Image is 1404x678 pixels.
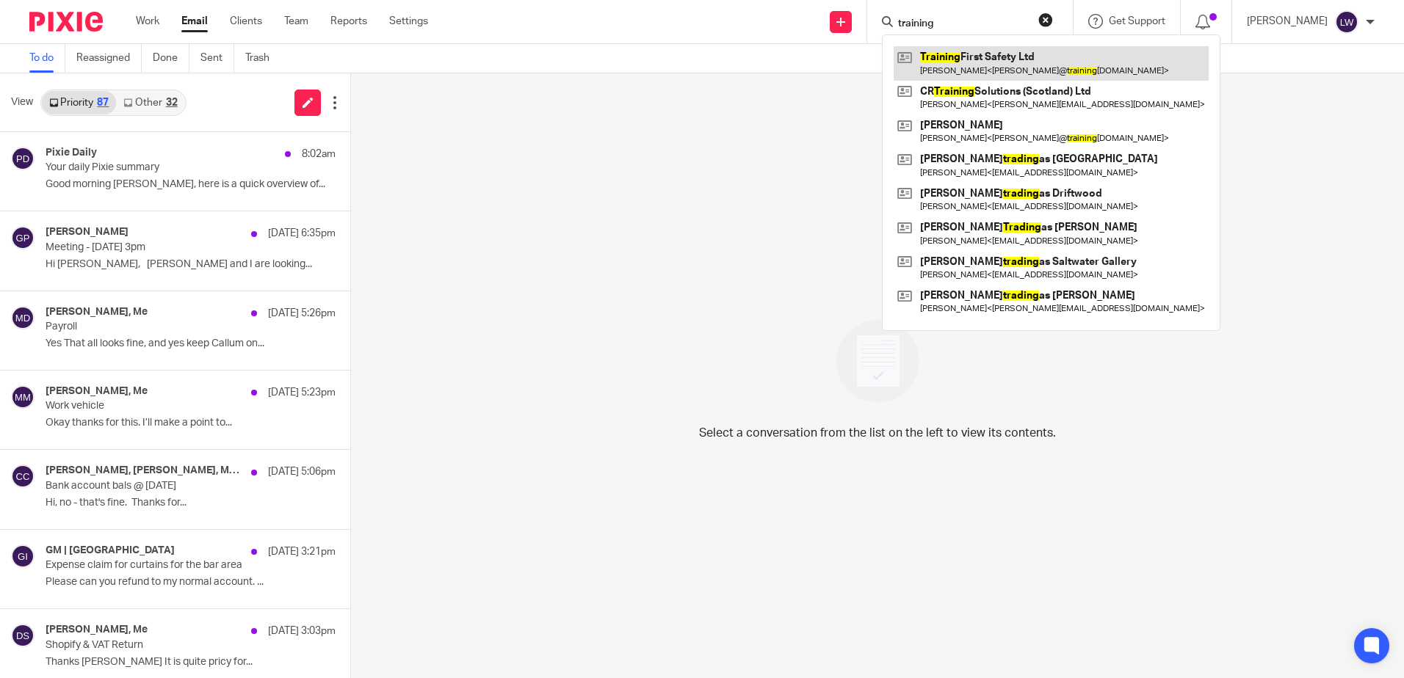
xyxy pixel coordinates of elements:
[200,44,234,73] a: Sent
[268,306,336,321] p: [DATE] 5:26pm
[46,338,336,350] p: Yes That all looks fine, and yes keep Callum on...
[46,385,148,398] h4: [PERSON_NAME], Me
[46,226,129,238] h4: [PERSON_NAME]
[42,91,116,114] a: Priority87
[153,44,189,73] a: Done
[330,14,367,29] a: Reports
[46,161,278,174] p: Your daily Pixie summary
[268,226,336,241] p: [DATE] 6:35pm
[46,480,278,492] p: Bank account bals @ [DATE]
[46,147,97,159] h4: Pixie Daily
[11,624,35,647] img: svg%3E
[46,464,244,477] h4: [PERSON_NAME], [PERSON_NAME], Me, [PERSON_NAME] | Arran Accountants
[230,14,262,29] a: Clients
[11,95,33,110] span: View
[97,98,109,108] div: 87
[46,321,278,333] p: Payroll
[76,44,142,73] a: Reassigned
[827,310,929,412] img: image
[116,91,184,114] a: Other32
[11,306,35,329] img: svg%3E
[284,14,308,29] a: Team
[29,44,65,73] a: To do
[46,656,336,668] p: Thanks [PERSON_NAME] It is quite pricy for...
[46,306,148,318] h4: [PERSON_NAME], Me
[181,14,208,29] a: Email
[11,147,35,170] img: svg%3E
[166,98,178,108] div: 32
[1038,12,1053,27] button: Clear
[46,417,336,429] p: Okay thanks for this. I’ll make a point to...
[46,559,278,572] p: Expense claim for curtains for the bar area
[46,241,278,254] p: Meeting - [DATE] 3pm
[268,464,336,479] p: [DATE] 5:06pm
[897,18,1029,31] input: Search
[11,385,35,409] img: svg%3E
[245,44,281,73] a: Trash
[1247,14,1328,29] p: [PERSON_NAME]
[46,624,148,636] h4: [PERSON_NAME], Me
[389,14,428,29] a: Settings
[46,258,336,271] p: Hi [PERSON_NAME], [PERSON_NAME] and I are looking...
[46,576,336,588] p: Please can you refund to my normal account. ...
[46,178,336,191] p: Good morning [PERSON_NAME], here is a quick overview of...
[302,147,336,161] p: 8:02am
[136,14,159,29] a: Work
[29,12,103,32] img: Pixie
[699,424,1056,442] p: Select a conversation from the list on the left to view its contents.
[268,544,336,559] p: [DATE] 3:21pm
[11,226,35,249] img: svg%3E
[268,624,336,638] p: [DATE] 3:03pm
[46,544,175,557] h4: GM | [GEOGRAPHIC_DATA]
[46,639,278,652] p: Shopify & VAT Return
[1335,10,1358,34] img: svg%3E
[11,544,35,568] img: svg%3E
[46,400,278,412] p: Work vehicle
[268,385,336,400] p: [DATE] 5:23pm
[46,497,336,509] p: Hi, no - that's fine. Thanks for...
[1109,16,1165,26] span: Get Support
[11,464,35,488] img: svg%3E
